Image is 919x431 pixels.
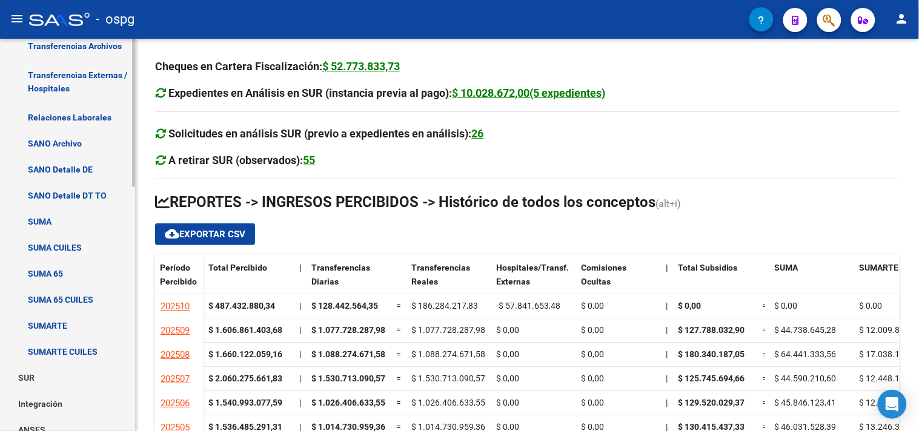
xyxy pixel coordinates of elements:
[860,263,899,272] span: SUMARTE
[678,373,745,383] span: $ 125.745.694,66
[678,301,701,311] span: $ 0,00
[155,255,204,306] datatable-header-cell: Período Percibido
[208,373,282,383] strong: $ 2.060.275.661,83
[666,263,668,272] span: |
[10,12,24,26] mat-icon: menu
[307,255,391,306] datatable-header-cell: Transferencias Diarias
[411,263,470,286] span: Transferencias Reales
[169,127,484,140] strong: Solicitudes en análisis SUR (previo a expedientes en análisis):
[763,373,768,383] span: =
[161,373,190,384] span: 202507
[581,301,604,311] span: $ 0,00
[299,301,301,311] span: |
[661,255,673,306] datatable-header-cell: |
[678,398,745,407] span: $ 129.520.029,37
[775,263,798,272] span: SUMA
[411,325,485,335] span: $ 1.077.728.287,98
[299,373,301,383] span: |
[878,390,907,419] div: Open Intercom Messenger
[491,255,576,306] datatable-header-cell: Hospitales/Transf. Externas
[204,255,294,306] datatable-header-cell: Total Percibido
[496,263,569,286] span: Hospitales/Transf. Externas
[169,154,316,166] strong: A retirar SUR (observados):
[299,325,301,335] span: |
[666,398,668,407] span: |
[161,398,190,409] span: 202506
[396,373,401,383] span: =
[208,301,275,311] strong: $ 487.432.880,34
[472,125,484,142] div: 26
[160,263,197,286] span: Período Percibido
[208,349,282,359] strong: $ 1.660.122.059,16
[208,325,282,335] strong: $ 1.606.861.403,68
[406,255,491,306] datatable-header-cell: Transferencias Reales
[673,255,758,306] datatable-header-cell: Total Subsidios
[576,255,661,306] datatable-header-cell: Comisiones Ocultas
[666,325,668,335] span: |
[396,301,401,311] span: =
[304,152,316,169] div: 55
[311,301,378,311] span: $ 128.442.564,35
[155,60,400,73] strong: Cheques en Cartera Fiscalización:
[666,373,668,383] span: |
[311,325,385,335] span: $ 1.077.728.287,98
[581,325,604,335] span: $ 0,00
[581,263,626,286] span: Comisiones Ocultas
[161,349,190,360] span: 202508
[311,373,385,383] span: $ 1.530.713.090,57
[311,263,370,286] span: Transferencias Diarias
[770,255,855,306] datatable-header-cell: SUMA
[165,229,245,240] span: Exportar CSV
[678,263,738,272] span: Total Subsidios
[678,349,745,359] span: $ 180.340.187,05
[496,301,560,311] span: -$ 57.841.653,48
[299,349,301,359] span: |
[411,301,478,311] span: $ 186.284.217,83
[763,325,768,335] span: =
[165,226,179,241] mat-icon: cloud_download
[294,255,307,306] datatable-header-cell: |
[775,301,798,311] span: $ 0,00
[581,349,604,359] span: $ 0,00
[763,398,768,407] span: =
[396,398,401,407] span: =
[299,263,302,272] span: |
[678,325,745,335] span: $ 127.788.032,90
[453,85,606,102] div: $ 10.028.672,00(5 expedientes)
[666,349,668,359] span: |
[155,223,255,245] button: Exportar CSV
[655,198,681,209] span: (alt+i)
[411,349,485,359] span: $ 1.088.274.671,58
[311,398,385,407] span: $ 1.026.406.633,55
[496,349,519,359] span: $ 0,00
[895,12,909,26] mat-icon: person
[496,325,519,335] span: $ 0,00
[322,58,400,75] div: $ 52.773.833,73
[208,263,267,272] span: Total Percibido
[775,325,837,335] span: $ 44.738.645,28
[299,398,301,407] span: |
[161,325,190,336] span: 202509
[581,373,604,383] span: $ 0,00
[311,349,385,359] span: $ 1.088.274.671,58
[775,349,837,359] span: $ 64.441.333,56
[411,398,485,407] span: $ 1.026.406.633,55
[208,398,282,407] strong: $ 1.540.993.077,59
[775,398,837,407] span: $ 45.846.123,41
[666,301,668,311] span: |
[775,373,837,383] span: $ 44.590.210,60
[411,373,485,383] span: $ 1.530.713.090,57
[763,301,768,311] span: =
[155,194,655,211] span: REPORTES -> INGRESOS PERCIBIDOS -> Histórico de todos los conceptos
[96,6,134,33] span: - ospg
[496,398,519,407] span: $ 0,00
[860,301,883,311] span: $ 0,00
[581,398,604,407] span: $ 0,00
[396,349,401,359] span: =
[496,373,519,383] span: $ 0,00
[161,301,190,312] span: 202510
[396,325,401,335] span: =
[763,349,768,359] span: =
[169,87,606,99] strong: Expedientes en Análisis en SUR (instancia previa al pago):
